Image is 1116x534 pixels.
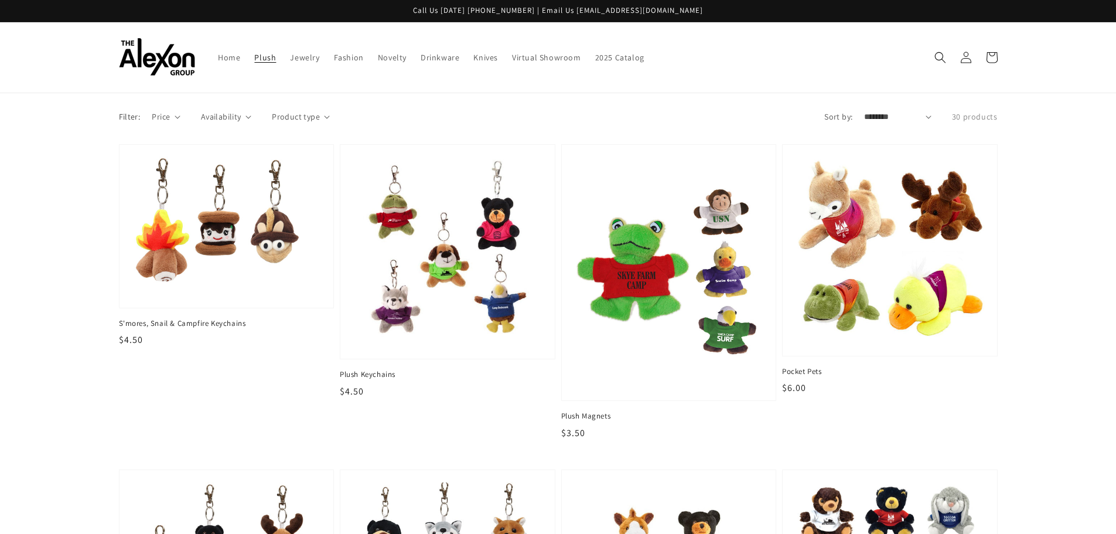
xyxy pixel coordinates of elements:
[283,45,326,70] a: Jewelry
[334,52,364,63] span: Fashion
[561,427,585,439] span: $3.50
[290,52,319,63] span: Jewelry
[421,52,459,63] span: Drinkware
[352,157,543,348] img: Plush Keychains
[272,111,330,123] summary: Product type
[466,45,505,70] a: Knives
[574,157,765,389] img: Plush Magnets
[272,111,320,123] span: Product type
[254,52,276,63] span: Plush
[473,52,498,63] span: Knives
[371,45,414,70] a: Novelty
[201,111,251,123] summary: Availability
[152,111,170,123] span: Price
[378,52,407,63] span: Novelty
[119,334,143,346] span: $4.50
[561,411,777,421] span: Plush Magnets
[119,38,195,76] img: The Alexon Group
[131,157,322,296] img: S'mores, Snail & Campfire Keychains
[505,45,588,70] a: Virtual Showroom
[340,144,555,399] a: Plush Keychains Plush Keychains $4.50
[414,45,466,70] a: Drinkware
[247,45,283,70] a: Plush
[794,157,985,344] img: Pocket Pets
[119,144,335,347] a: S'mores, Snail & Campfire Keychains S'mores, Snail & Campfire Keychains $4.50
[952,111,998,123] p: 30 products
[782,382,806,394] span: $6.00
[588,45,651,70] a: 2025 Catalog
[512,52,581,63] span: Virtual Showroom
[340,385,364,397] span: $4.50
[782,144,998,395] a: Pocket Pets Pocket Pets $6.00
[340,369,555,380] span: Plush Keychains
[561,144,777,440] a: Plush Magnets Plush Magnets $3.50
[782,366,998,377] span: Pocket Pets
[927,45,953,70] summary: Search
[119,111,141,123] p: Filter:
[152,111,180,123] summary: Price
[327,45,371,70] a: Fashion
[119,318,335,329] span: S'mores, Snail & Campfire Keychains
[211,45,247,70] a: Home
[218,52,240,63] span: Home
[201,111,241,123] span: Availability
[824,111,852,123] label: Sort by:
[595,52,644,63] span: 2025 Catalog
